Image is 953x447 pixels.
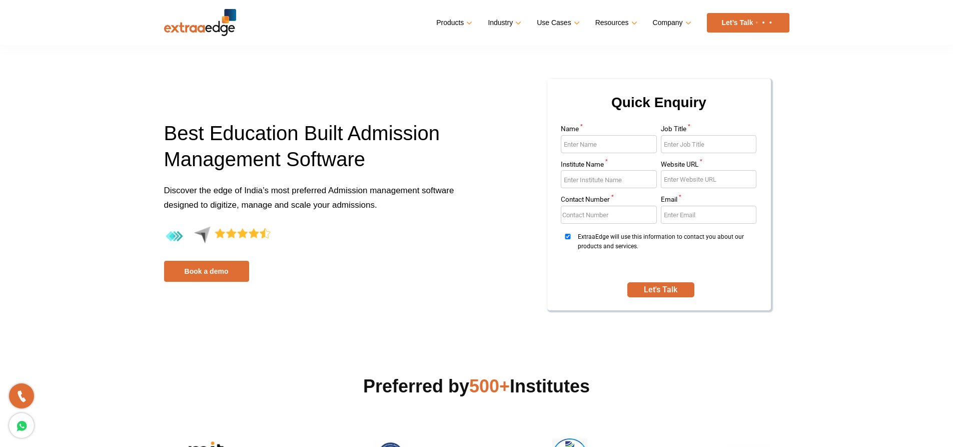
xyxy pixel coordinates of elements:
h2: Preferred by Institutes [164,374,789,398]
a: Products [436,16,470,30]
h1: Best Education Built Admission Management Software [164,120,469,183]
label: Institute Name [561,161,657,171]
h2: Quick Enquiry [559,91,759,126]
a: Industry [488,16,519,30]
input: Enter Email [661,206,757,224]
input: ExtraaEdge will use this information to contact you about our products and services. [561,234,575,239]
label: Website URL [661,161,757,171]
input: Enter Contact Number [561,206,657,224]
span: Discover the edge of India’s most preferred Admission management software designed to digitize, m... [164,186,454,210]
label: Email [661,196,757,206]
input: Enter Name [561,135,657,153]
label: Contact Number [561,196,657,206]
label: Job Title [661,126,757,135]
a: Use Cases [537,16,577,30]
a: Company [653,16,689,30]
img: rating-by-customers [164,226,271,247]
input: Enter Website URL [661,170,757,188]
span: ExtraaEdge will use this information to contact you about our products and services. [578,232,753,270]
a: Book a demo [164,261,249,282]
label: Name [561,126,657,135]
input: Enter Institute Name [561,170,657,188]
input: Enter Job Title [661,135,757,153]
span: 500+ [469,376,510,396]
button: SUBMIT [627,282,694,297]
a: Resources [595,16,635,30]
a: Let’s Talk [707,13,789,33]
